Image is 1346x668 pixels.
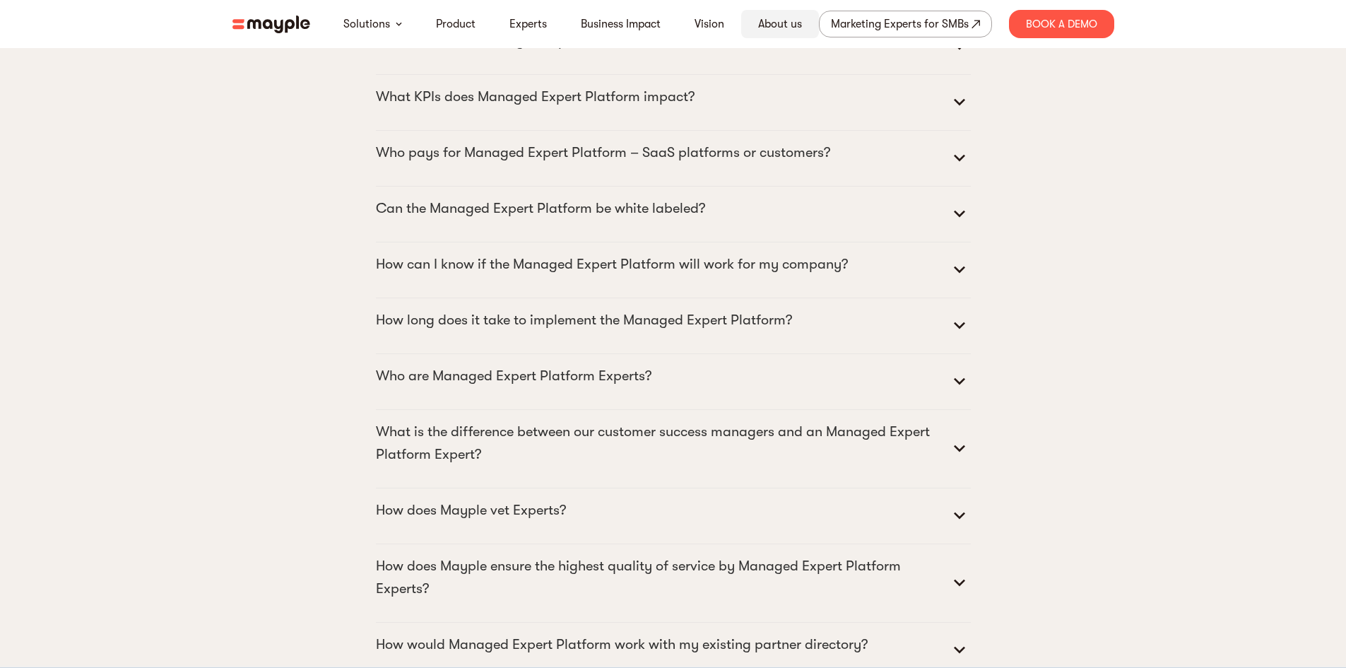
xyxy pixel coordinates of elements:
summary: How does Mayple ensure the highest quality of service by Managed Expert Platform Experts? [376,555,971,611]
a: Business Impact [581,16,661,33]
a: Vision [695,16,724,33]
summary: What is the difference between our customer success managers and an Managed Expert Platform Expert? [376,421,971,477]
img: arrow-down [396,22,402,26]
summary: How long does it take to implement the Managed Expert Platform? [376,309,971,343]
iframe: Chat Widget [1092,504,1346,668]
a: Experts [509,16,547,33]
summary: How would Managed Expert Platform work with my existing partner directory? [376,633,971,667]
div: Book A Demo [1009,10,1114,38]
a: Marketing Experts for SMBs [819,11,992,37]
summary: Who are Managed Expert Platform Experts? [376,365,971,399]
p: What is the difference between our customer success managers and an Managed Expert Platform Expert? [376,421,948,466]
a: Product [436,16,476,33]
p: How long does it take to implement the Managed Expert Platform? [376,309,792,332]
p: Who pays for Managed Expert Platform – SaaS platforms or customers? [376,141,830,164]
summary: Who pays for Managed Expert Platform – SaaS platforms or customers? [376,141,971,175]
summary: How does Mayple vet Experts? [376,499,971,533]
summary: How can I know if the Managed Expert Platform will work for my company? [376,253,971,287]
summary: Can the Managed Expert Platform be white labeled? [376,197,971,231]
img: mayple-logo [232,16,310,33]
a: About us [758,16,802,33]
p: Who are Managed Expert Platform Experts? [376,365,651,387]
p: How does Mayple vet Experts? [376,499,566,522]
p: How would Managed Expert Platform work with my existing partner directory? [376,633,868,656]
p: How does Mayple ensure the highest quality of service by Managed Expert Platform Experts? [376,555,948,600]
div: Marketing Experts for SMBs [831,14,969,34]
p: How can I know if the Managed Expert Platform will work for my company? [376,253,848,276]
p: Can the Managed Expert Platform be white labeled? [376,197,705,220]
summary: What KPIs does Managed Expert Platform impact? [376,86,971,119]
p: What KPIs does Managed Expert Platform impact? [376,86,695,108]
a: Solutions [343,16,390,33]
